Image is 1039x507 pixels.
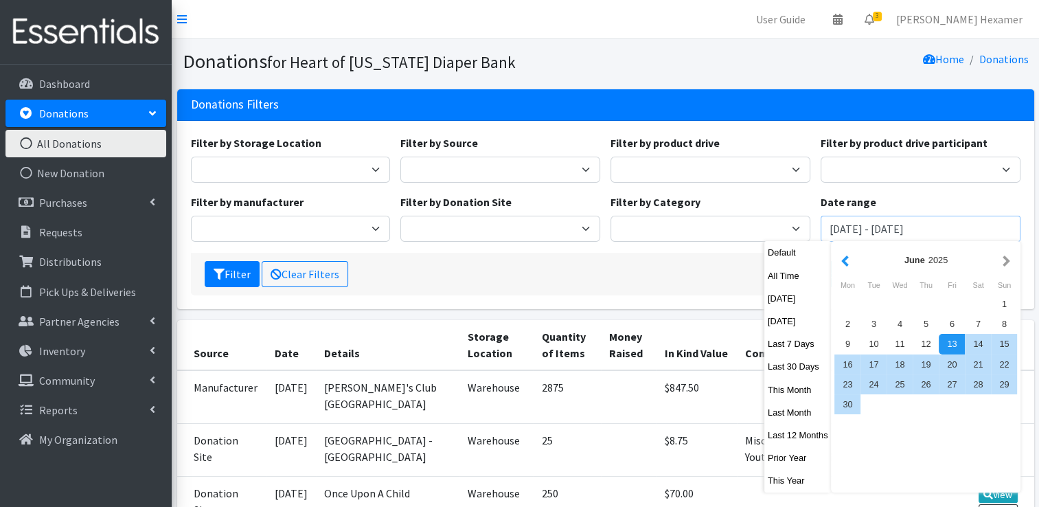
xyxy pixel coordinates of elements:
a: [PERSON_NAME] Hexamer [885,5,1034,33]
div: Friday [939,276,965,294]
a: Home [923,52,964,66]
p: Pick Ups & Deliveries [39,285,136,299]
label: Filter by Category [610,194,700,210]
a: Partner Agencies [5,308,166,335]
th: Storage Location [459,320,534,370]
td: Warehouse [459,370,534,424]
a: Pick Ups & Deliveries [5,278,166,306]
h1: Donations [183,49,601,74]
td: 25 [534,423,601,476]
div: 29 [991,374,1017,394]
a: Distributions [5,248,166,275]
div: 14 [965,334,991,354]
p: Partner Agencies [39,315,119,328]
div: Saturday [965,276,991,294]
a: Inventory [5,337,166,365]
td: 2875 [534,370,601,424]
td: [DATE] [266,370,316,424]
a: Clear Filters [262,261,348,287]
div: 10 [860,334,887,354]
td: $847.50 [656,370,738,424]
div: 5 [913,314,939,334]
input: January 1, 2011 - December 31, 2011 [821,216,1020,242]
a: Donations [5,100,166,127]
div: 27 [939,374,965,394]
label: Filter by Storage Location [191,135,321,151]
div: 3 [860,314,887,334]
button: This Month [764,380,832,400]
div: 8 [991,314,1017,334]
th: In Kind Value [656,320,738,370]
div: 17 [860,354,887,374]
a: Community [5,367,166,394]
label: Filter by product drive [610,135,720,151]
div: 2 [834,314,860,334]
p: Donations [39,106,89,120]
td: Warehouse [459,423,534,476]
button: Last 12 Months [764,425,832,445]
button: Filter [205,261,260,287]
div: 12 [913,334,939,354]
div: Wednesday [887,276,913,294]
div: 28 [965,374,991,394]
div: 1 [991,294,1017,314]
td: Misc donation of 84 Youth Large Pullups; 2 Youth Large Practice Pants [737,423,965,476]
a: Purchases [5,189,166,216]
th: Money Raised [601,320,656,370]
td: [DATE] [266,423,316,476]
label: Date range [821,194,876,210]
div: Monday [834,276,860,294]
button: This Year [764,471,832,491]
div: 4 [887,314,913,334]
td: $8.75 [656,423,738,476]
button: Default [764,243,832,262]
th: Comments [737,320,965,370]
div: 16 [834,354,860,374]
div: 7 [965,314,991,334]
p: Requests [39,225,82,239]
p: Dashboard [39,77,90,91]
a: My Organization [5,426,166,453]
a: All Donations [5,130,166,157]
div: 9 [834,334,860,354]
button: [DATE] [764,289,832,308]
button: Prior Year [764,448,832,468]
a: New Donation [5,159,166,187]
div: Thursday [913,276,939,294]
a: Requests [5,218,166,246]
button: Last Month [764,403,832,422]
div: 13 [939,334,965,354]
strong: June [904,255,925,265]
span: 2025 [928,255,948,265]
th: Source [177,320,266,370]
a: View [979,486,1018,503]
a: User Guide [745,5,817,33]
div: 30 [834,394,860,414]
button: Last 30 Days [764,357,832,376]
div: 11 [887,334,913,354]
th: Date [266,320,316,370]
th: Quantity of Items [534,320,601,370]
div: 23 [834,374,860,394]
p: Inventory [39,344,85,358]
td: [PERSON_NAME]'s Club [GEOGRAPHIC_DATA] [316,370,459,424]
div: 22 [991,354,1017,374]
p: Purchases [39,196,87,210]
a: Donations [979,52,1029,66]
div: 19 [913,354,939,374]
a: Dashboard [5,70,166,98]
p: My Organization [39,433,117,447]
td: [GEOGRAPHIC_DATA] - [GEOGRAPHIC_DATA] [316,423,459,476]
th: Details [316,320,459,370]
a: 3 [854,5,885,33]
div: 24 [860,374,887,394]
img: HumanEssentials [5,9,166,55]
div: Sunday [991,276,1017,294]
button: Last 7 Days [764,334,832,354]
p: Community [39,374,95,387]
label: Filter by product drive participant [821,135,987,151]
label: Filter by Source [400,135,478,151]
div: 15 [991,334,1017,354]
div: 26 [913,374,939,394]
td: Donation Site [177,423,266,476]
